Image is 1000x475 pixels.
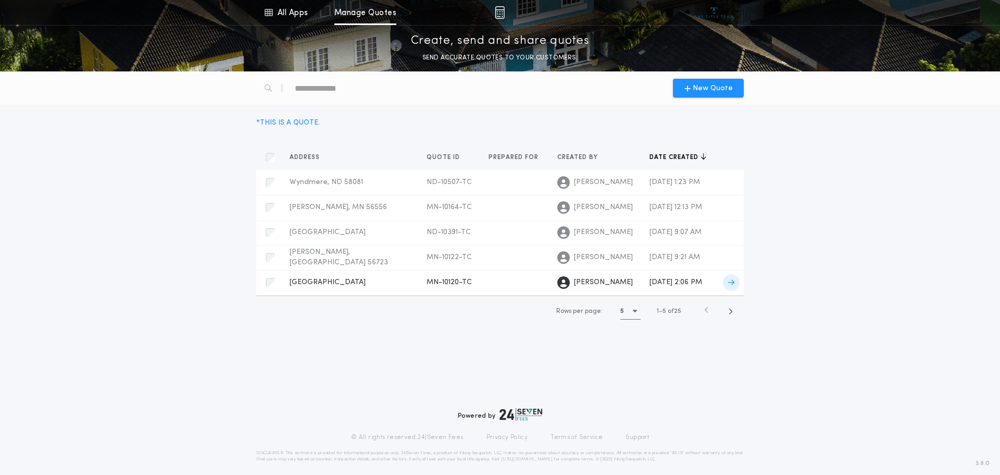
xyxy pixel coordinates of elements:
span: [DATE] 9:21 AM [649,253,700,261]
span: MN-10120-TC [427,278,472,286]
span: [DATE] 9:07 AM [649,228,702,236]
span: [DATE] 2:06 PM [649,278,702,286]
a: Support [626,433,649,442]
img: logo [499,408,542,421]
span: [PERSON_NAME] [574,227,633,238]
p: DISCLAIMER: This estimate is provided for informational purposes only. 24|Seven Fees, a product o... [256,450,744,462]
span: [PERSON_NAME] [574,202,633,213]
button: Address [290,152,328,163]
span: [GEOGRAPHIC_DATA] [290,278,366,286]
span: Created by [557,153,600,162]
span: New Quote [693,83,733,94]
span: [PERSON_NAME] [574,277,633,288]
a: [URL][DOMAIN_NAME] [501,457,553,461]
span: [PERSON_NAME], MN 56556 [290,203,387,211]
p: SEND ACCURATE QUOTES TO YOUR CUSTOMERS. [422,53,578,63]
span: Address [290,153,322,162]
button: New Quote [673,79,744,98]
span: Rows per page: [556,308,603,314]
span: Quote ID [427,153,462,162]
span: of 25 [668,307,681,316]
span: [PERSON_NAME], [GEOGRAPHIC_DATA] 56723 [290,248,388,266]
button: Date created [649,152,706,163]
span: [DATE] 12:13 PM [649,203,702,211]
img: img [495,6,505,19]
span: [DATE] 1:23 PM [649,178,700,186]
span: MN-10122-TC [427,253,472,261]
span: 3.8.0 [976,459,990,468]
span: [PERSON_NAME] [574,252,633,263]
span: 5 [662,308,666,314]
div: * THIS IS A QUOTE. [256,117,320,128]
button: Created by [557,152,606,163]
img: vs-icon [695,7,734,18]
span: Date created [649,153,701,162]
button: Quote ID [427,152,468,163]
span: Prepared for [489,153,541,162]
span: 1 [657,308,659,314]
a: Privacy Policy [486,433,528,442]
span: Wyndmere, ND 58081 [290,178,363,186]
h1: 5 [620,306,624,316]
div: Powered by [458,408,542,421]
span: [PERSON_NAME] [574,177,633,188]
p: Create, send and share quotes [411,33,590,50]
a: Terms of Service [551,433,603,442]
span: MN-10164-TC [427,203,472,211]
span: [GEOGRAPHIC_DATA] [290,228,366,236]
span: ND-10391-TC [427,228,471,236]
button: 5 [620,303,641,320]
p: © All rights reserved. 24|Seven Fees [351,433,464,442]
span: ND-10507-TC [427,178,472,186]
